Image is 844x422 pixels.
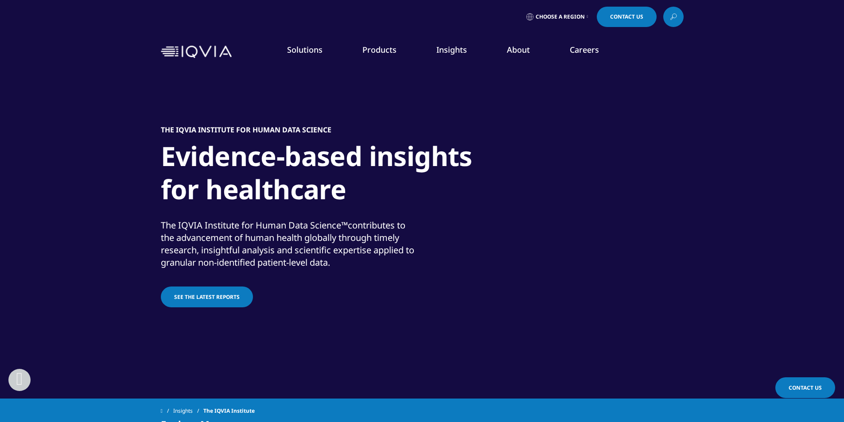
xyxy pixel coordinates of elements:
span: Contact Us [610,14,643,19]
a: Products [362,44,397,55]
div: The IQVIA Institute for Human Data Science contributes to the advancement of human health globall... [161,219,420,269]
a: See the latest reports [161,286,253,307]
h5: The IQVIA Institute for Human Data Science [161,125,331,134]
span: The IQVIA Institute [203,403,255,419]
a: Insights [436,44,467,55]
h1: Evidence-based insights for healthcare [161,139,493,211]
img: IQVIA Healthcare Information Technology and Pharma Clinical Research Company [161,46,232,58]
a: Contact Us [597,7,657,27]
a: Careers [570,44,599,55]
a: About [507,44,530,55]
a: Contact Us [775,377,835,398]
span: Choose a Region [536,13,585,20]
span: ™ [341,219,348,231]
a: Insights [173,403,203,419]
span: See the latest reports [174,293,240,301]
nav: Primary [235,31,684,73]
a: Solutions [287,44,323,55]
span: Contact Us [789,384,822,391]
